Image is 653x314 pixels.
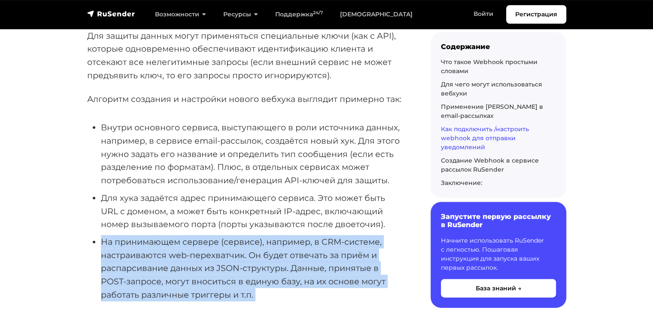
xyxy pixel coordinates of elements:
[215,6,267,23] a: Ресурсы
[101,191,403,231] li: Для хука задаётся адрес принимающего сервиса. Это может быть URL с доменом, а может быть конкретн...
[441,58,538,75] a: Что такое Webhook простыми словами
[101,235,403,302] li: На принимающем сервере (сервисе), например, в CRM-системе, настраиваются web-перехватчик. Он буде...
[313,10,323,15] sup: 24/7
[87,29,403,82] p: Для защиты данных могут применяться специальные ключи (как с API), которые одновременно обеспечив...
[441,103,543,120] a: Применение [PERSON_NAME] в email-рассылках
[441,80,542,97] a: Для чего могут использоваться вебхуки
[101,121,403,187] li: Внутри основного сервиса, выступающего в роли источника данных, например, в сервисе email-рассыло...
[506,5,566,24] a: Регистрация
[441,125,529,151] a: Как подключить /настроить webhook для отправки уведомлений
[441,236,556,272] p: Начните использовать RuSender с легкостью. Пошаговая инструкция для запуска ваших первых рассылок.
[267,6,331,23] a: Поддержка24/7
[87,9,135,18] img: RuSender
[87,92,403,106] p: Алгоритм создания и настройки нового вебхука выглядит примерно так:
[441,179,482,187] a: Заключение:
[331,6,421,23] a: [DEMOGRAPHIC_DATA]
[441,279,556,298] button: База знаний →
[441,212,556,229] h6: Запустите первую рассылку в RuSender
[431,202,566,308] a: Запустите первую рассылку в RuSender Начните использовать RuSender с легкостью. Пошаговая инструк...
[441,43,556,51] div: Содержание
[441,157,539,173] a: Создание Webhook в сервисе рассылок RuSender
[465,5,502,23] a: Войти
[146,6,215,23] a: Возможности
